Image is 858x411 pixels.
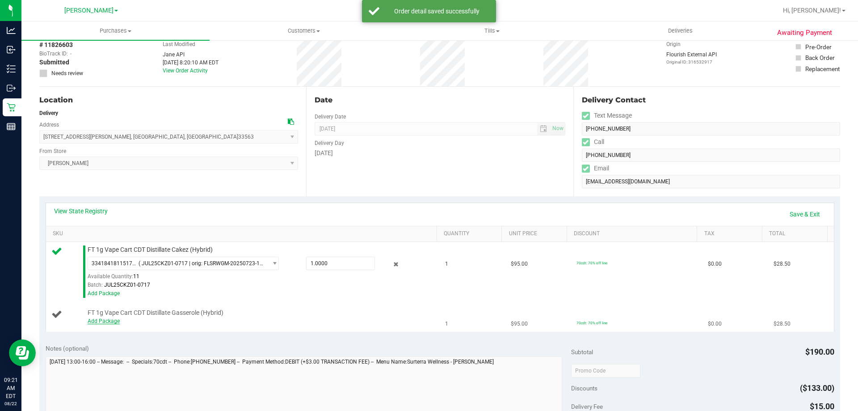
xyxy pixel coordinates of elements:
[7,45,16,54] inline-svg: Inbound
[315,139,344,147] label: Delivery Day
[571,348,593,356] span: Subtotal
[656,27,705,35] span: Deliveries
[704,230,759,237] a: Tax
[805,42,832,51] div: Pre-Order
[582,95,840,106] div: Delivery Contact
[163,59,219,67] div: [DATE] 8:20:10 AM EDT
[88,246,213,254] span: FT 1g Vape Cart CDT Distillate Cakez (Hybrid)
[582,136,604,148] label: Call
[509,230,564,237] a: Unit Price
[7,26,16,35] inline-svg: Analytics
[315,148,565,158] div: [DATE]
[88,290,120,297] a: Add Package
[9,339,36,366] iframe: Resource center
[315,95,565,106] div: Date
[4,376,17,400] p: 09:21 AM EDT
[810,402,834,411] span: $15.00
[88,270,289,288] div: Available Quantity:
[511,320,528,328] span: $95.00
[574,230,694,237] a: Discount
[582,122,840,136] input: Format: (999) 999-9999
[571,380,597,396] span: Discounts
[666,59,717,65] p: Original ID: 316532917
[774,260,791,268] span: $28.50
[511,260,528,268] span: $95.00
[783,7,841,14] span: Hi, [PERSON_NAME]!
[571,364,640,377] input: Promo Code
[7,122,16,131] inline-svg: Reports
[7,64,16,73] inline-svg: Inventory
[39,40,73,50] span: # 11826603
[7,103,16,112] inline-svg: Retail
[576,261,607,265] span: 70cdt: 70% off line
[774,320,791,328] span: $28.50
[39,121,59,129] label: Address
[53,230,433,237] a: SKU
[445,260,448,268] span: 1
[805,53,835,62] div: Back Order
[307,257,374,270] input: 1.0000
[666,51,717,65] div: Flourish External API
[708,260,722,268] span: $0.00
[398,21,586,40] a: Tills
[586,21,774,40] a: Deliveries
[210,21,398,40] a: Customers
[163,51,219,59] div: Jane API
[571,403,603,410] span: Delivery Fee
[104,282,150,288] span: JUL25CKZ01-0717
[39,110,58,116] strong: Delivery
[384,7,489,16] div: Order detail saved successfully
[805,64,840,73] div: Replacement
[315,113,346,121] label: Delivery Date
[21,27,210,35] span: Purchases
[88,282,103,288] span: Batch:
[70,50,71,58] span: -
[582,148,840,162] input: Format: (999) 999-9999
[163,68,208,74] a: View Order Activity
[288,117,294,127] div: Copy address to clipboard
[39,95,298,106] div: Location
[139,260,264,267] span: ( JUL25CKZ01-0717 | orig: FLSRWGM-20250723-1162 )
[39,147,66,155] label: From Store
[51,69,83,77] span: Needs review
[39,50,68,58] span: BioTrack ID:
[582,162,609,175] label: Email
[777,28,832,38] span: Awaiting Payment
[267,257,278,270] span: select
[4,400,17,407] p: 08/22
[784,207,826,222] a: Save & Exit
[133,273,139,280] span: 11
[769,230,824,237] a: Total
[88,318,120,324] a: Add Package
[64,7,114,14] span: [PERSON_NAME]
[92,260,139,267] span: 3341841811517242
[88,309,223,317] span: FT 1g Vape Cart CDT Distillate Gasserole (Hybrid)
[210,27,397,35] span: Customers
[805,347,834,356] span: $190.00
[444,230,498,237] a: Quantity
[800,383,834,393] span: ($133.00)
[582,109,632,122] label: Text Message
[54,207,108,216] a: View State Registry
[46,345,89,352] span: Notes (optional)
[7,84,16,93] inline-svg: Outbound
[445,320,448,328] span: 1
[39,58,69,67] span: Submitted
[163,40,195,48] label: Last Modified
[666,40,681,48] label: Origin
[21,21,210,40] a: Purchases
[576,321,607,325] span: 70cdt: 70% off line
[398,27,585,35] span: Tills
[708,320,722,328] span: $0.00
